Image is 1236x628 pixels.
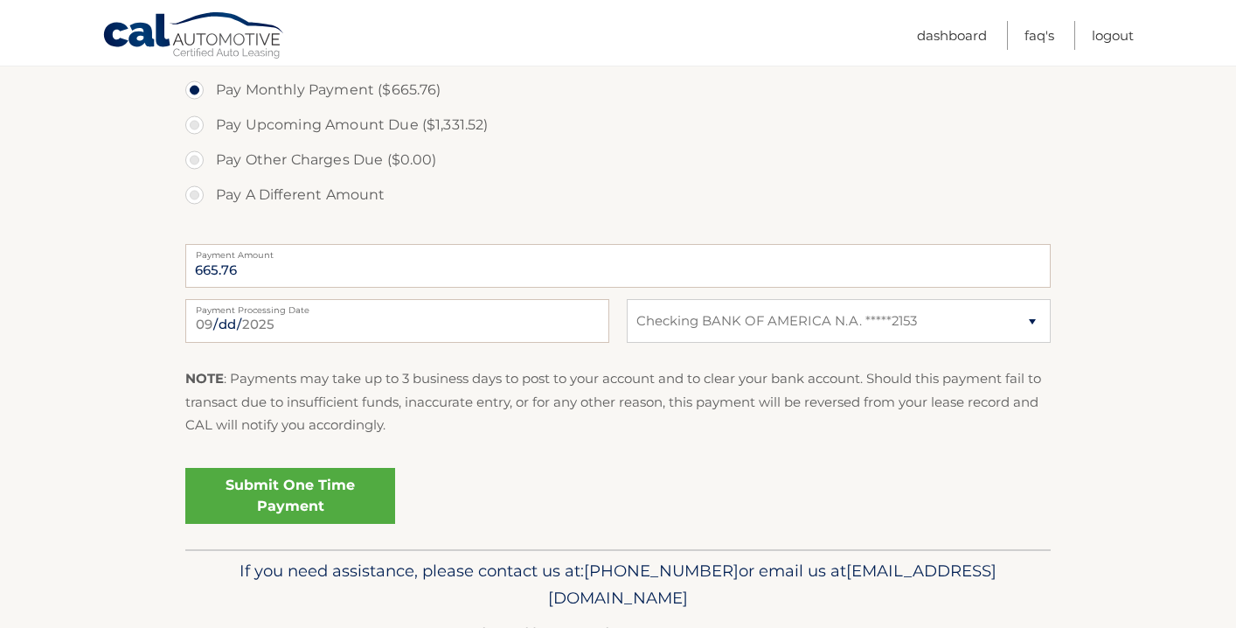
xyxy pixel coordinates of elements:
input: Payment Amount [185,244,1051,288]
a: Logout [1092,21,1134,50]
input: Payment Date [185,299,609,343]
p: : Payments may take up to 3 business days to post to your account and to clear your bank account.... [185,367,1051,436]
a: Dashboard [917,21,987,50]
strong: NOTE [185,370,224,387]
label: Pay Other Charges Due ($0.00) [185,143,1051,178]
label: Pay Upcoming Amount Due ($1,331.52) [185,108,1051,143]
label: Pay A Different Amount [185,178,1051,213]
span: [PHONE_NUMBER] [584,561,739,581]
a: FAQ's [1024,21,1054,50]
a: Cal Automotive [102,11,286,62]
label: Pay Monthly Payment ($665.76) [185,73,1051,108]
label: Payment Processing Date [185,299,609,313]
label: Payment Amount [185,244,1051,258]
p: If you need assistance, please contact us at: or email us at [197,557,1039,613]
a: Submit One Time Payment [185,468,395,524]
